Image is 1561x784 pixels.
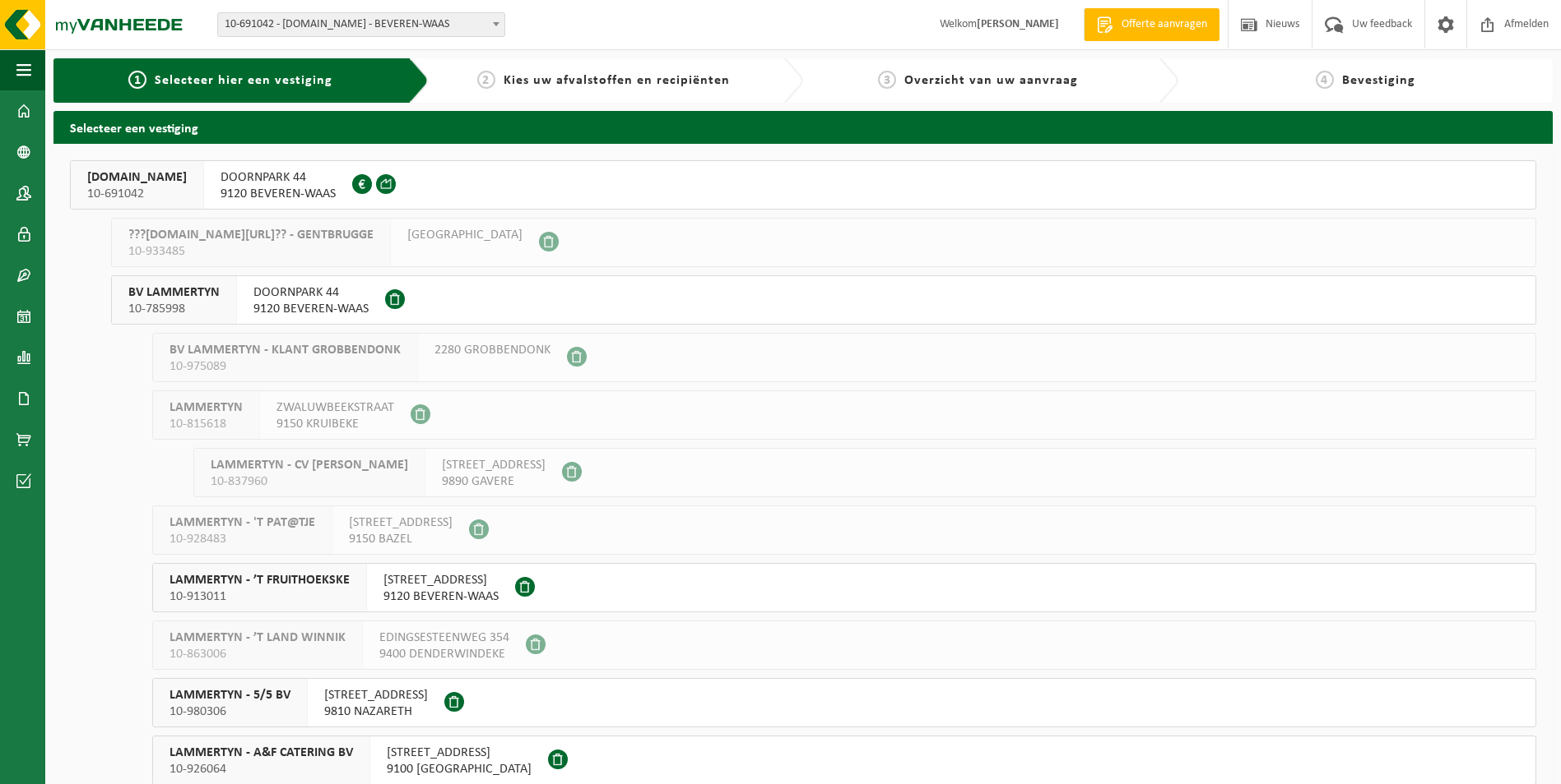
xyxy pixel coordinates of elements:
[383,572,499,588] span: [STREET_ADDRESS]
[253,284,369,301] span: DOORNPARK 44
[379,646,509,662] span: 9400 DENDERWINDEKE
[170,531,315,547] span: 10-928483
[349,531,453,547] span: 9150 BAZEL
[878,71,896,89] span: 3
[1316,71,1334,89] span: 4
[904,74,1078,87] span: Overzicht van uw aanvraag
[1342,74,1415,87] span: Bevestiging
[442,473,546,490] span: 9890 GAVERE
[87,169,187,186] span: [DOMAIN_NAME]
[349,514,453,531] span: [STREET_ADDRESS]
[170,703,290,720] span: 10-980306
[111,275,1536,325] button: BV LAMMERTYN 10-785998 DOORNPARK 449120 BEVEREN-WAAS
[1117,16,1211,33] span: Offerte aanvragen
[1084,8,1220,41] a: Offerte aanvragen
[407,227,523,243] span: [GEOGRAPHIC_DATA]
[217,12,505,37] span: 10-691042 - LAMMERTYN.NET - BEVEREN-WAAS
[152,563,1536,612] button: LAMMERTYN - ’T FRUITHOEKSKE 10-913011 [STREET_ADDRESS]9120 BEVEREN-WAAS
[387,761,532,777] span: 9100 [GEOGRAPHIC_DATA]
[128,301,220,317] span: 10-785998
[477,71,495,89] span: 2
[170,687,290,703] span: LAMMERTYN - 5/5 BV
[87,186,187,202] span: 10-691042
[170,646,346,662] span: 10-863006
[324,703,428,720] span: 9810 NAZARETH
[170,399,243,416] span: LAMMERTYN
[211,457,408,473] span: LAMMERTYN - CV [PERSON_NAME]
[128,284,220,301] span: BV LAMMERTYN
[170,588,350,605] span: 10-913011
[383,588,499,605] span: 9120 BEVEREN-WAAS
[218,13,504,36] span: 10-691042 - LAMMERTYN.NET - BEVEREN-WAAS
[387,745,532,761] span: [STREET_ADDRESS]
[276,416,394,432] span: 9150 KRUIBEKE
[170,514,315,531] span: LAMMERTYN - 'T PAT@TJE
[504,74,730,87] span: Kies uw afvalstoffen en recipiënten
[977,18,1059,30] strong: [PERSON_NAME]
[170,630,346,646] span: LAMMERTYN - ’T LAND WINNIK
[170,358,401,375] span: 10-975089
[70,160,1536,210] button: [DOMAIN_NAME] 10-691042 DOORNPARK 449120 BEVEREN-WAAS
[170,745,353,761] span: LAMMERTYN - A&F CATERING BV
[221,186,336,202] span: 9120 BEVEREN-WAAS
[379,630,509,646] span: EDINGSESTEENWEG 354
[128,71,146,89] span: 1
[155,74,332,87] span: Selecteer hier een vestiging
[128,243,374,260] span: 10-933485
[442,457,546,473] span: [STREET_ADDRESS]
[211,473,408,490] span: 10-837960
[53,111,1553,143] h2: Selecteer een vestiging
[221,169,336,186] span: DOORNPARK 44
[170,416,243,432] span: 10-815618
[170,342,401,358] span: BV LAMMERTYN - KLANT GROBBENDONK
[128,227,374,243] span: ???[DOMAIN_NAME][URL]?? - GENTBRUGGE
[152,678,1536,727] button: LAMMERTYN - 5/5 BV 10-980306 [STREET_ADDRESS]9810 NAZARETH
[434,342,551,358] span: 2280 GROBBENDONK
[170,761,353,777] span: 10-926064
[253,301,369,317] span: 9120 BEVEREN-WAAS
[276,399,394,416] span: ZWALUWBEEKSTRAAT
[170,572,350,588] span: LAMMERTYN - ’T FRUITHOEKSKE
[324,687,428,703] span: [STREET_ADDRESS]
